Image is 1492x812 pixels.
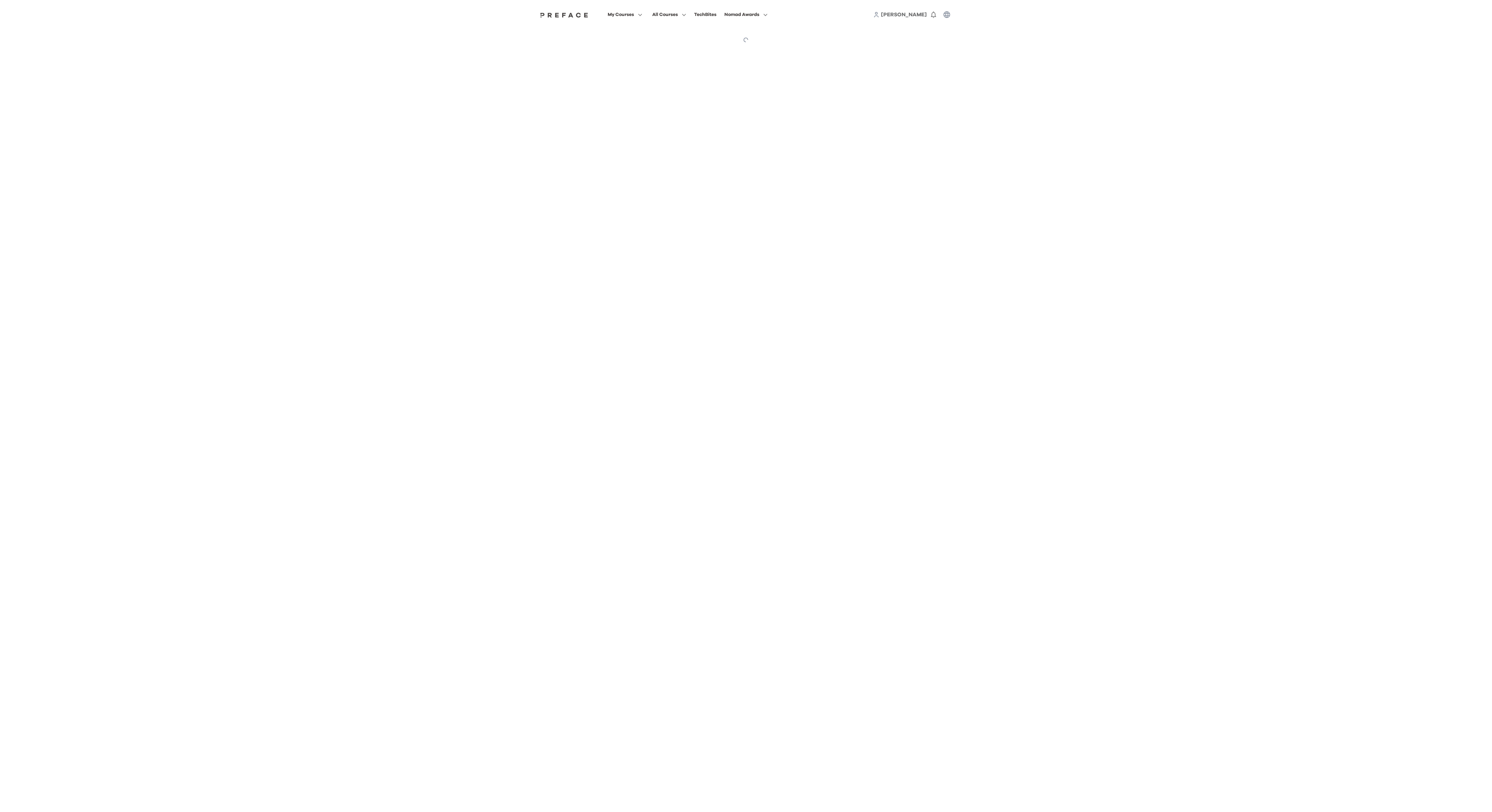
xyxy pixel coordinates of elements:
span: All Courses [652,11,678,19]
span: [PERSON_NAME] [881,12,927,17]
span: Nomad Awards [724,11,759,19]
span: My Courses [608,11,634,19]
button: My Courses [606,10,644,19]
img: Preface Logo [539,12,590,18]
button: All Courses [650,10,688,19]
button: Nomad Awards [722,10,770,19]
div: TechBites [694,11,716,19]
a: Preface Logo [539,12,590,17]
a: [PERSON_NAME] [881,11,927,19]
